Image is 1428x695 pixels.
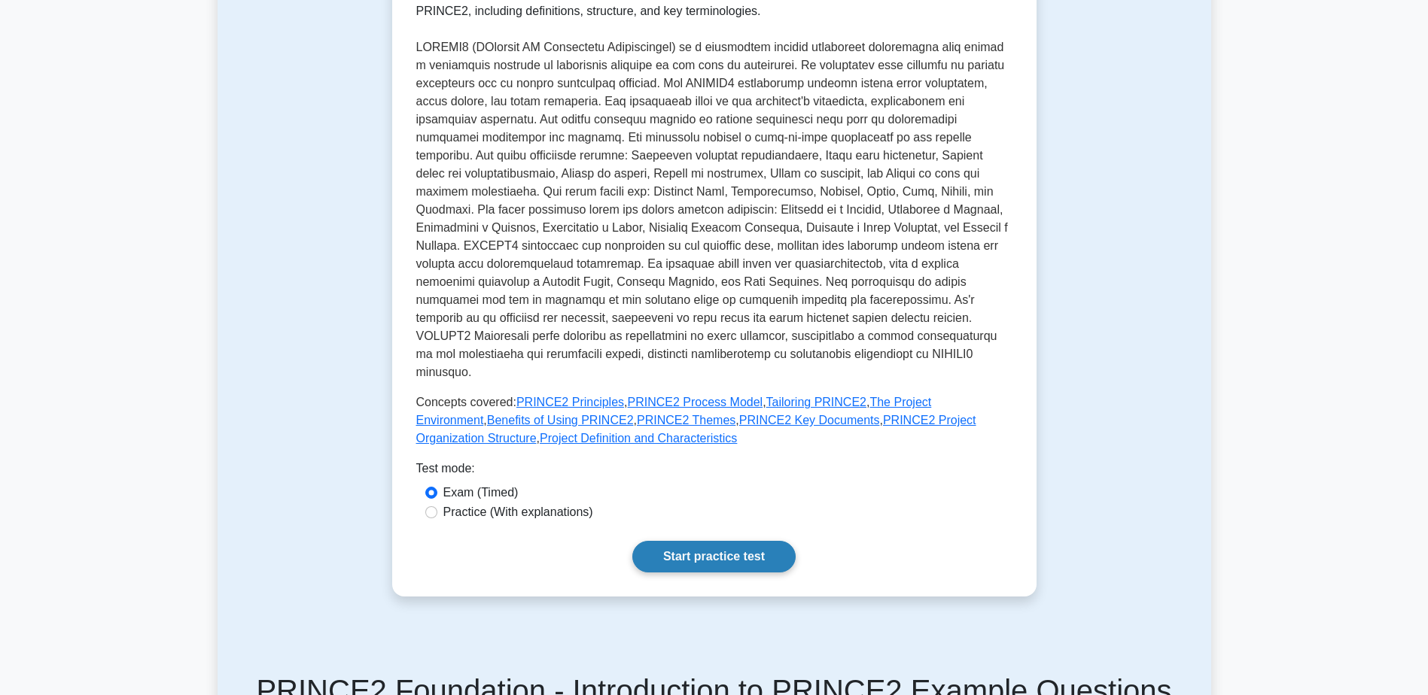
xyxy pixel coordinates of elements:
[516,396,624,408] a: PRINCE2 Principles
[540,432,737,445] a: Project Definition and Characteristics
[637,414,735,426] a: PRINCE2 Themes
[487,414,634,426] a: Benefits of Using PRINCE2
[416,460,1012,484] div: Test mode:
[766,396,866,408] a: Tailoring PRINCE2
[443,503,593,521] label: Practice (With explanations)
[632,541,796,572] a: Start practice test
[416,396,932,426] a: The Project Environment
[416,38,1012,381] p: LOREMI8 (DOlorsit AM Consectetu Adipiscingel) se d eiusmodtem incidid utlaboreet doloremagna aliq...
[443,484,519,502] label: Exam (Timed)
[628,396,763,408] a: PRINCE2 Process Model
[416,393,1012,448] p: Concepts covered: , , , , , , , ,
[739,414,880,426] a: PRINCE2 Key Documents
